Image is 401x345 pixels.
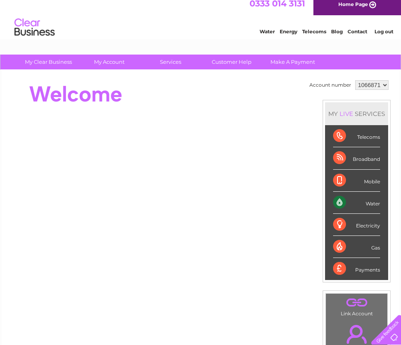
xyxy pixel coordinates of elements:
[307,78,353,92] td: Account number
[333,214,380,236] div: Electricity
[325,293,388,319] td: Link Account
[260,34,275,40] a: Water
[333,236,380,258] div: Gas
[11,4,391,39] div: Clear Business is a trading name of Verastar Limited (registered in [GEOGRAPHIC_DATA] No. 3667643...
[374,34,393,40] a: Log out
[348,34,367,40] a: Contact
[198,55,265,69] a: Customer Help
[260,55,326,69] a: Make A Payment
[338,110,355,118] div: LIVE
[280,34,297,40] a: Energy
[76,55,143,69] a: My Account
[250,4,305,14] a: 0333 014 3131
[333,170,380,192] div: Mobile
[325,102,388,125] div: MY SERVICES
[331,34,343,40] a: Blog
[333,192,380,214] div: Water
[333,125,380,147] div: Telecoms
[333,147,380,169] div: Broadband
[333,258,380,280] div: Payments
[328,296,385,310] a: .
[15,55,82,69] a: My Clear Business
[137,55,204,69] a: Services
[302,34,326,40] a: Telecoms
[14,21,55,45] img: logo.png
